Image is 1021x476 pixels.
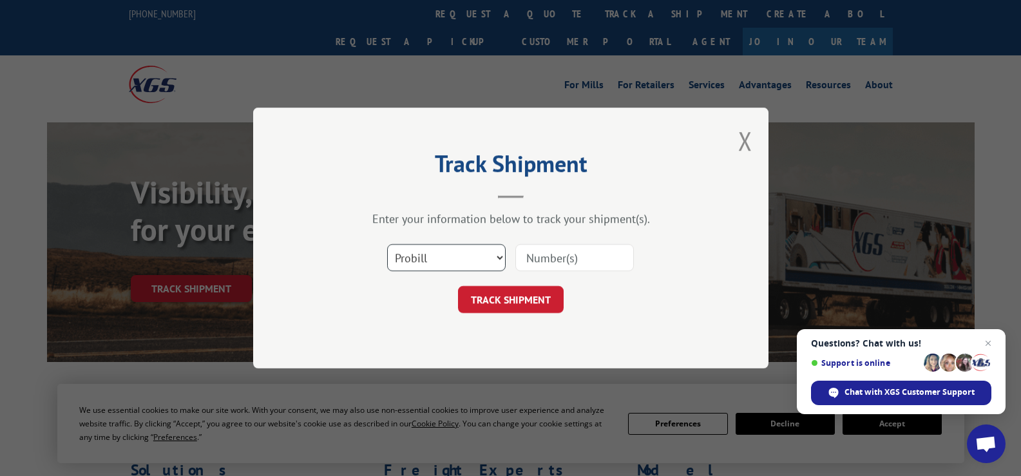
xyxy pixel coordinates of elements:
[738,124,752,158] button: Close modal
[318,211,704,226] div: Enter your information below to track your shipment(s).
[515,244,634,271] input: Number(s)
[844,386,975,398] span: Chat with XGS Customer Support
[811,338,991,348] span: Questions? Chat with us!
[458,286,564,313] button: TRACK SHIPMENT
[967,424,1006,463] div: Open chat
[318,155,704,179] h2: Track Shipment
[811,358,919,368] span: Support is online
[980,336,996,351] span: Close chat
[811,381,991,405] div: Chat with XGS Customer Support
